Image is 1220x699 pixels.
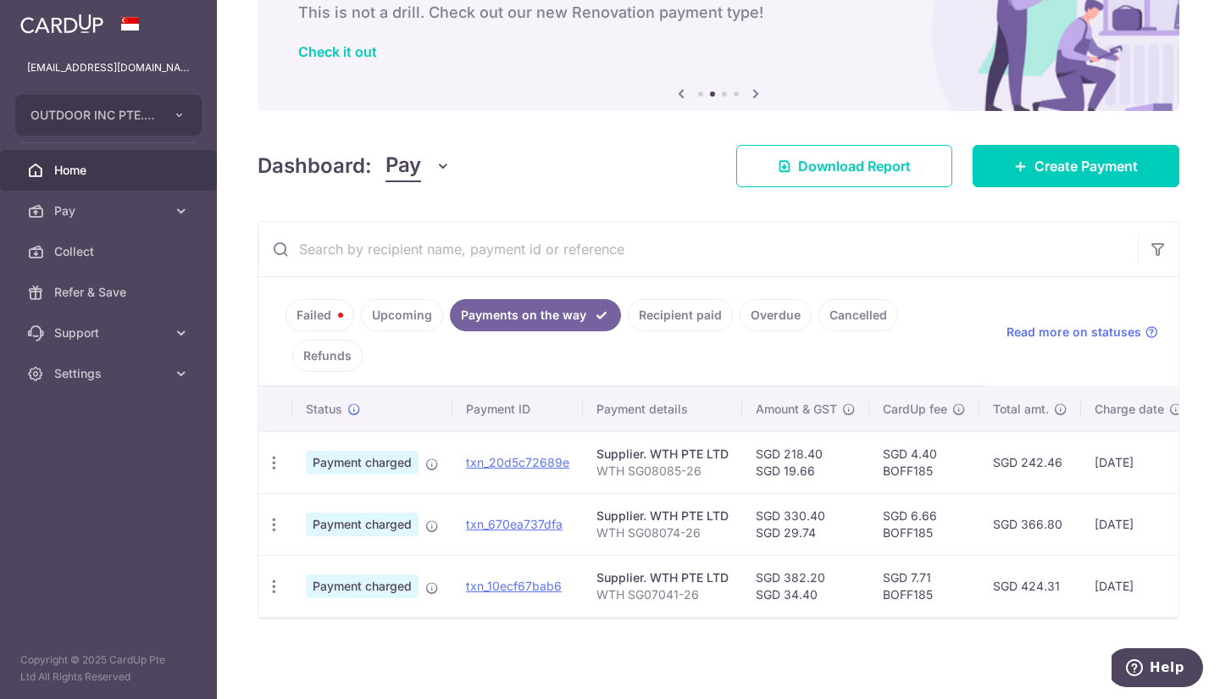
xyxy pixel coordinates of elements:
[54,202,166,219] span: Pay
[1095,401,1164,418] span: Charge date
[740,299,812,331] a: Overdue
[385,150,451,182] button: Pay
[466,455,569,469] a: txn_20d5c72689e
[306,574,419,598] span: Payment charged
[596,586,729,603] p: WTH SG07041-26
[452,387,583,431] th: Payment ID
[450,299,621,331] a: Payments on the way
[979,431,1081,493] td: SGD 242.46
[973,145,1179,187] a: Create Payment
[883,401,947,418] span: CardUp fee
[54,243,166,260] span: Collect
[1112,648,1203,691] iframe: Opens a widget where you can find more information
[27,59,190,76] p: [EMAIL_ADDRESS][DOMAIN_NAME]
[993,401,1049,418] span: Total amt.
[798,156,911,176] span: Download Report
[298,3,1139,23] h6: This is not a drill. Check out our new Renovation payment type!
[54,284,166,301] span: Refer & Save
[596,569,729,586] div: Supplier. WTH PTE LTD
[1006,324,1141,341] span: Read more on statuses
[1081,493,1196,555] td: [DATE]
[361,299,443,331] a: Upcoming
[1081,431,1196,493] td: [DATE]
[385,150,421,182] span: Pay
[756,401,837,418] span: Amount & GST
[306,401,342,418] span: Status
[298,43,377,60] a: Check it out
[20,14,103,34] img: CardUp
[466,517,563,531] a: txn_670ea737dfa
[596,463,729,480] p: WTH SG08085-26
[596,524,729,541] p: WTH SG08074-26
[258,151,372,181] h4: Dashboard:
[742,555,869,617] td: SGD 382.20 SGD 34.40
[466,579,562,593] a: txn_10ecf67bab6
[979,555,1081,617] td: SGD 424.31
[742,493,869,555] td: SGD 330.40 SGD 29.74
[869,555,979,617] td: SGD 7.71 BOFF185
[286,299,354,331] a: Failed
[979,493,1081,555] td: SGD 366.80
[30,107,156,124] span: OUTDOOR INC PTE. LTD.
[869,493,979,555] td: SGD 6.66 BOFF185
[736,145,952,187] a: Download Report
[596,508,729,524] div: Supplier. WTH PTE LTD
[54,325,166,341] span: Support
[818,299,898,331] a: Cancelled
[306,513,419,536] span: Payment charged
[742,431,869,493] td: SGD 218.40 SGD 19.66
[1081,555,1196,617] td: [DATE]
[583,387,742,431] th: Payment details
[869,431,979,493] td: SGD 4.40 BOFF185
[628,299,733,331] a: Recipient paid
[15,95,202,136] button: OUTDOOR INC PTE. LTD.
[258,222,1138,276] input: Search by recipient name, payment id or reference
[292,340,363,372] a: Refunds
[54,365,166,382] span: Settings
[1006,324,1158,341] a: Read more on statuses
[1034,156,1138,176] span: Create Payment
[54,162,166,179] span: Home
[306,451,419,474] span: Payment charged
[596,446,729,463] div: Supplier. WTH PTE LTD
